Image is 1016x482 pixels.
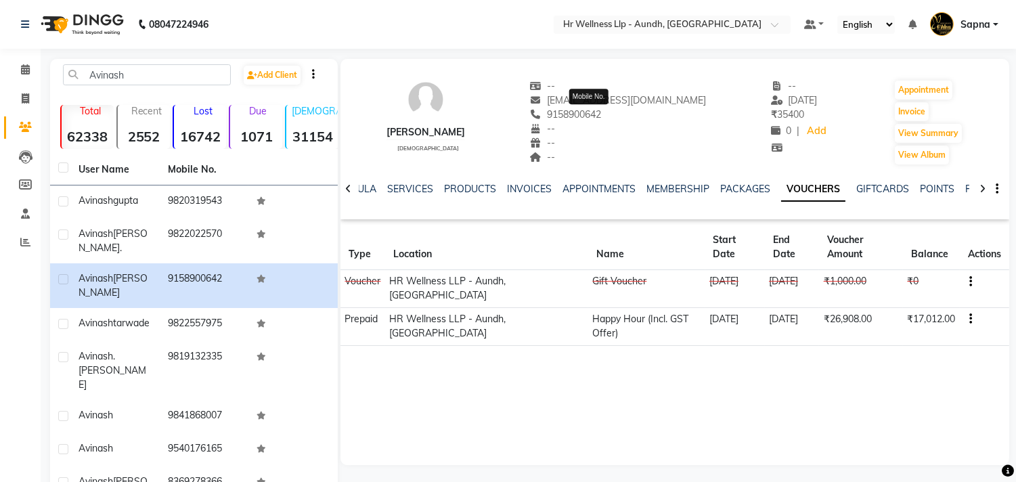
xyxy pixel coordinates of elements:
[160,341,249,400] td: 9819132335
[930,12,954,36] img: Sapna
[781,177,845,202] a: VOUCHERS
[530,123,556,135] span: --
[286,128,338,145] strong: 31154
[530,151,556,163] span: --
[79,227,148,254] span: [PERSON_NAME].
[79,350,113,362] span: Avinash
[856,183,909,195] a: GIFTCARDS
[895,146,949,165] button: View Album
[160,308,249,341] td: 9822557975
[797,124,799,138] span: |
[292,105,338,117] p: [DEMOGRAPHIC_DATA]
[771,94,818,106] span: [DATE]
[160,219,249,263] td: 9822022570
[405,79,446,120] img: avatar
[79,350,146,391] span: .[PERSON_NAME]
[705,307,765,345] td: [DATE]
[79,317,113,329] span: Avinash
[895,81,952,100] button: Appointment
[340,270,385,308] td: Voucher
[113,317,150,329] span: tarwade
[123,105,170,117] p: Recent
[530,137,556,149] span: --
[160,185,249,219] td: 9820319543
[588,225,705,270] th: Name
[244,66,301,85] a: Add Client
[385,225,588,270] th: Location
[705,225,765,270] th: Start Date
[385,307,588,345] td: HR Wellness LLP - Aundh, [GEOGRAPHIC_DATA]
[160,433,249,466] td: 9540176165
[819,225,903,270] th: Voucher Amount
[160,400,249,433] td: 9841868007
[113,194,138,206] span: gupta
[720,183,770,195] a: PACKAGES
[771,108,777,121] span: ₹
[79,442,113,454] span: Avinash
[765,225,820,270] th: End Date
[771,80,797,92] span: --
[79,272,113,284] span: Avinash
[960,225,1009,270] th: Actions
[79,194,113,206] span: Avinash
[149,5,208,43] b: 08047224946
[705,270,765,308] td: [DATE]
[79,272,148,299] span: [PERSON_NAME]
[386,125,465,139] div: [PERSON_NAME]
[530,94,707,106] span: [EMAIL_ADDRESS][DOMAIN_NAME]
[70,154,160,185] th: User Name
[530,108,602,121] span: 9158900642
[903,225,960,270] th: Balance
[340,307,385,345] td: Prepaid
[765,270,820,308] td: [DATE]
[62,128,114,145] strong: 62338
[588,270,705,308] td: Gift Voucher
[63,64,231,85] input: Search by Name/Mobile/Email/Code
[530,80,556,92] span: --
[397,145,459,152] span: [DEMOGRAPHIC_DATA]
[765,307,820,345] td: [DATE]
[895,102,929,121] button: Invoice
[67,105,114,117] p: Total
[819,270,903,308] td: ₹1,000.00
[179,105,226,117] p: Lost
[118,128,170,145] strong: 2552
[340,225,385,270] th: Type
[35,5,127,43] img: logo
[160,263,249,308] td: 9158900642
[444,183,496,195] a: PRODUCTS
[79,227,113,240] span: Avinash
[903,307,960,345] td: ₹17,012.00
[819,307,903,345] td: ₹26,908.00
[965,183,999,195] a: FORMS
[160,154,249,185] th: Mobile No.
[903,270,960,308] td: ₹0
[507,183,552,195] a: INVOICES
[562,183,636,195] a: APPOINTMENTS
[79,409,113,421] span: Avinash
[588,307,705,345] td: Happy Hour (Incl. GST Offer)
[960,18,990,32] span: Sapna
[771,108,804,121] span: 35400
[233,105,282,117] p: Due
[385,270,588,308] td: HR Wellness LLP - Aundh, [GEOGRAPHIC_DATA]
[920,183,954,195] a: POINTS
[805,122,829,141] a: Add
[771,125,791,137] span: 0
[230,128,282,145] strong: 1071
[895,124,962,143] button: View Summary
[569,89,609,104] div: Mobile No.
[387,183,433,195] a: SERVICES
[174,128,226,145] strong: 16742
[646,183,709,195] a: MEMBERSHIP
